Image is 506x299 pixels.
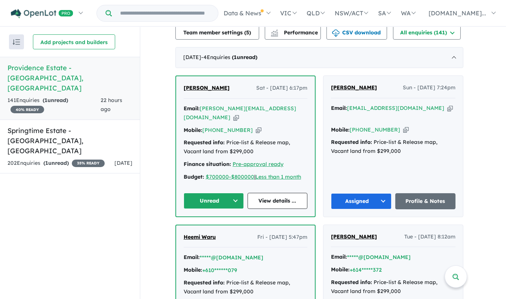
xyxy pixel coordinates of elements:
[201,54,257,61] span: - 4 Enquir ies
[447,104,453,112] button: Copy
[114,160,132,166] span: [DATE]
[331,193,392,209] button: Assigned
[265,25,321,40] button: Performance
[331,233,377,240] span: [PERSON_NAME]
[331,126,350,133] strong: Mobile:
[404,232,456,241] span: Tue - [DATE] 8:12am
[7,126,132,156] h5: Springtime Estate - [GEOGRAPHIC_DATA] , [GEOGRAPHIC_DATA]
[256,84,307,93] span: Sat - [DATE] 6:17pm
[184,84,230,93] a: [PERSON_NAME]
[233,161,283,167] a: Pre-approval ready
[10,106,44,113] span: 40 % READY
[331,84,377,91] span: [PERSON_NAME]
[232,54,257,61] strong: ( unread)
[246,29,249,36] span: 5
[403,83,456,92] span: Sun - [DATE] 7:24pm
[175,25,259,40] button: Team member settings (5)
[331,278,456,296] div: Price-list & Release map, Vacant land from $299,000
[7,63,132,93] h5: Providence Estate - [GEOGRAPHIC_DATA] , [GEOGRAPHIC_DATA]
[113,5,217,21] input: Try estate name, suburb, builder or developer
[7,159,105,168] div: 202 Enquir ies
[43,97,68,104] strong: ( unread)
[184,234,216,240] span: Heemi Waru
[45,160,48,166] span: 1
[33,34,115,49] button: Add projects and builders
[395,193,456,209] a: Profile & Notes
[326,25,387,40] button: CSV download
[331,83,377,92] a: [PERSON_NAME]
[11,9,73,18] img: Openlot PRO Logo White
[184,173,307,182] div: |
[101,97,122,112] span: 22 hours ago
[233,114,239,121] button: Copy
[175,47,463,68] div: [DATE]
[184,127,202,133] strong: Mobile:
[72,160,105,167] span: 35 % READY
[429,9,486,17] span: [DOMAIN_NAME]...
[184,233,216,242] a: Heemi Waru
[184,266,202,273] strong: Mobile:
[45,97,47,104] span: 1
[184,279,225,286] strong: Requested info:
[331,105,347,111] strong: Email:
[202,127,253,133] a: [PHONE_NUMBER]
[184,161,231,167] strong: Finance situation:
[184,105,296,121] a: [PERSON_NAME][EMAIL_ADDRESS][DOMAIN_NAME]
[184,278,307,296] div: Price-list & Release map, Vacant land from $299,000
[331,279,372,286] strong: Requested info:
[206,173,254,180] a: $700000-$800000
[43,160,69,166] strong: ( unread)
[271,30,278,34] img: line-chart.svg
[331,138,456,156] div: Price-list & Release map, Vacant land from $299,000
[184,105,200,112] strong: Email:
[184,139,225,146] strong: Requested info:
[234,54,237,61] span: 1
[350,126,400,133] a: [PHONE_NUMBER]
[347,105,444,111] a: [EMAIL_ADDRESS][DOMAIN_NAME]
[393,25,461,40] button: All enquiries (141)
[331,139,372,145] strong: Requested info:
[331,266,350,273] strong: Mobile:
[257,233,307,242] span: Fri - [DATE] 5:47pm
[184,84,230,91] span: [PERSON_NAME]
[255,173,301,180] a: Less than 1 month
[331,232,377,241] a: [PERSON_NAME]
[13,39,20,45] img: sort.svg
[272,29,318,36] span: Performance
[256,126,261,134] button: Copy
[184,138,307,156] div: Price-list & Release map, Vacant land from $299,000
[403,126,409,134] button: Copy
[7,96,101,114] div: 141 Enquir ies
[331,253,347,260] strong: Email:
[184,193,244,209] button: Unread
[184,254,200,261] strong: Email:
[184,173,204,180] strong: Budget:
[271,32,278,37] img: bar-chart.svg
[248,193,308,209] a: View details ...
[332,30,340,37] img: download icon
